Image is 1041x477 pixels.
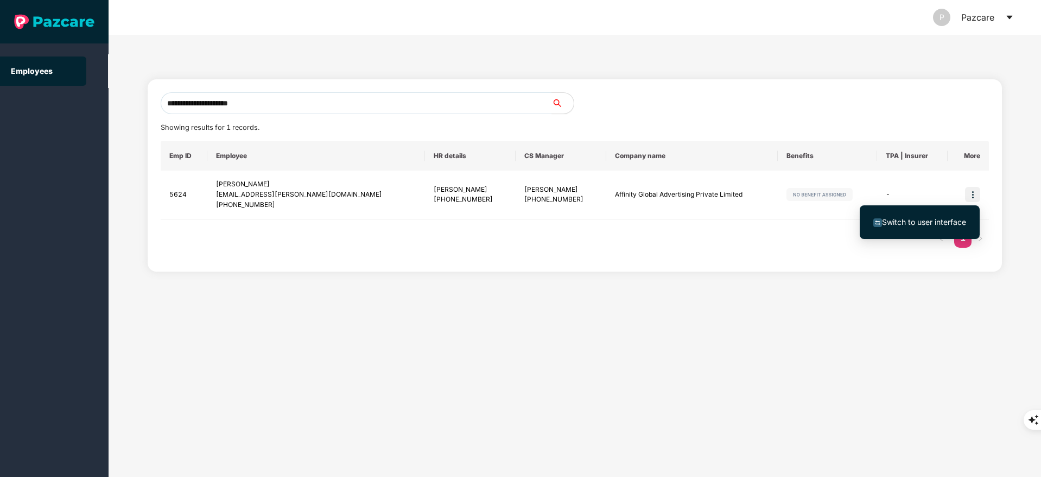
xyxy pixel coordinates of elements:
div: [PHONE_NUMBER] [524,194,598,205]
img: svg+xml;base64,PHN2ZyB4bWxucz0iaHR0cDovL3d3dy53My5vcmcvMjAwMC9zdmciIHdpZHRoPSIxMjIiIGhlaWdodD0iMj... [786,188,853,201]
th: Employee [207,141,425,171]
a: Employees [11,66,53,76]
th: More [948,141,989,171]
th: Benefits [778,141,877,171]
td: Affinity Global Advertising Private Limited [606,171,778,219]
th: Company name [606,141,778,171]
span: right [977,235,983,242]
div: [EMAIL_ADDRESS][PERSON_NAME][DOMAIN_NAME] [216,190,416,200]
th: CS Manager [516,141,606,171]
th: TPA | Insurer [877,141,948,171]
div: - [886,190,939,200]
button: search [551,92,574,114]
th: Emp ID [161,141,208,171]
span: Showing results for 1 records. [161,123,259,131]
button: right [972,230,989,248]
div: [PERSON_NAME] [524,185,598,195]
span: P [940,9,944,26]
div: [PHONE_NUMBER] [434,194,507,205]
td: 5624 [161,171,208,219]
li: Next Page [972,230,989,248]
img: icon [965,187,980,202]
span: caret-down [1005,13,1014,22]
th: HR details [425,141,516,171]
div: [PERSON_NAME] [216,179,416,190]
img: svg+xml;base64,PHN2ZyB4bWxucz0iaHR0cDovL3d3dy53My5vcmcvMjAwMC9zdmciIHdpZHRoPSIxNiIgaGVpZ2h0PSIxNi... [873,218,882,227]
div: [PERSON_NAME] [434,185,507,195]
div: [PHONE_NUMBER] [216,200,416,210]
span: search [551,99,574,108]
span: Switch to user interface [882,217,966,227]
